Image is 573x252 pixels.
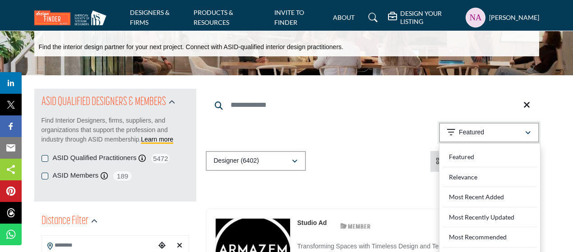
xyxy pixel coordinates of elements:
[400,9,461,26] h5: DESIGN YOUR LISTING
[214,156,259,165] p: Designer (6402)
[42,94,166,110] h2: ASID QUALIFIED DESIGNERS & MEMBERS
[466,8,485,27] button: Show hide supplier dropdown
[150,153,171,164] span: 5472
[439,123,539,142] button: Featured
[42,213,88,229] h2: Distance Filter
[430,151,487,172] li: Card View
[112,170,133,182] span: 189
[206,94,539,116] input: Search Keyword
[39,43,343,52] p: Find the interior design partner for your next project. Connect with ASID-qualified interior desi...
[443,167,537,188] div: Relevance
[335,220,376,232] img: ASID Members Badge Icon
[443,147,537,167] div: Featured
[333,14,355,21] a: ABOUT
[274,9,304,26] a: INVITE TO FINDER
[141,136,174,143] a: Learn more
[42,173,48,179] input: ASID Members checkbox
[489,13,539,22] h5: [PERSON_NAME]
[443,207,537,228] div: Most Recently Updated
[53,153,137,163] label: ASID Qualified Practitioners
[42,116,189,144] p: Find Interior Designers, firms, suppliers, and organizations that support the profession and indu...
[206,151,306,171] button: Designer (6402)
[297,219,327,226] a: Studio Ad
[388,9,461,26] div: DESIGN YOUR LISTING
[459,128,484,137] p: Featured
[297,218,327,228] p: Studio Ad
[34,10,111,25] img: Site Logo
[42,155,48,162] input: ASID Qualified Practitioners checkbox
[443,227,537,247] div: Most Recommended
[194,9,233,26] a: PRODUCTS & RESOURCES
[130,9,170,26] a: DESIGNERS & FIRMS
[443,187,537,207] div: Most Recent Added
[53,170,99,181] label: ASID Members
[436,157,481,165] a: View Card
[360,10,384,25] a: Search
